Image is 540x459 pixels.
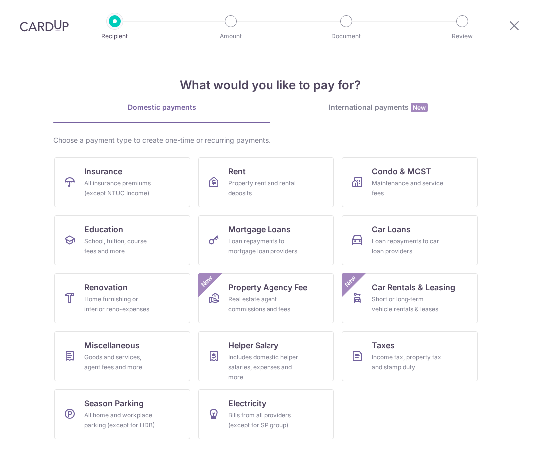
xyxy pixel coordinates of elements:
div: All home and workplace parking (except for HDB) [84,410,156,430]
a: Season ParkingAll home and workplace parking (except for HDB) [54,389,190,439]
a: InsuranceAll insurance premiums (except NTUC Income) [54,157,190,207]
div: Maintenance and service fees [372,178,444,198]
p: Document [309,31,383,41]
span: Season Parking [84,397,144,409]
span: Condo & MCST [372,165,431,177]
span: Insurance [84,165,122,177]
p: Review [425,31,499,41]
a: RenovationHome furnishing or interior reno-expenses [54,273,190,323]
div: School, tuition, course fees and more [84,236,156,256]
span: Helper Salary [228,339,278,351]
a: Mortgage LoansLoan repayments to mortgage loan providers [198,215,334,265]
h4: What would you like to pay for? [53,76,487,94]
a: RentProperty rent and rental deposits [198,157,334,207]
p: Amount [194,31,268,41]
a: Property Agency FeeReal estate agent commissions and feesNew [198,273,334,323]
span: New [199,273,215,290]
div: Choose a payment type to create one-time or recurring payments. [53,135,487,145]
div: All insurance premiums (except NTUC Income) [84,178,156,198]
span: Car Loans [372,223,411,235]
a: Condo & MCSTMaintenance and service fees [342,157,478,207]
div: Includes domestic helper salaries, expenses and more [228,352,300,382]
a: EducationSchool, tuition, course fees and more [54,215,190,265]
a: MiscellaneousGoods and services, agent fees and more [54,331,190,381]
a: ElectricityBills from all providers (except for SP group) [198,389,334,439]
p: Recipient [78,31,152,41]
span: New [342,273,359,290]
div: Loan repayments to mortgage loan providers [228,236,300,256]
a: Helper SalaryIncludes domestic helper salaries, expenses and more [198,331,334,381]
div: Loan repayments to car loan providers [372,236,444,256]
div: Domestic payments [53,102,270,112]
span: New [411,103,428,112]
div: Income tax, property tax and stamp duty [372,352,444,372]
div: International payments [270,102,487,113]
span: Electricity [228,397,266,409]
span: Miscellaneous [84,339,140,351]
a: Car LoansLoan repayments to car loan providers [342,215,478,265]
span: Rent [228,165,246,177]
span: Taxes [372,339,395,351]
div: Short or long‑term vehicle rentals & leases [372,294,444,314]
div: Bills from all providers (except for SP group) [228,410,300,430]
span: Education [84,223,123,235]
span: Car Rentals & Leasing [372,281,455,293]
a: TaxesIncome tax, property tax and stamp duty [342,331,478,381]
div: Property rent and rental deposits [228,178,300,198]
div: Home furnishing or interior reno-expenses [84,294,156,314]
img: CardUp [20,20,69,32]
div: Goods and services, agent fees and more [84,352,156,372]
span: Property Agency Fee [228,281,307,293]
div: Real estate agent commissions and fees [228,294,300,314]
a: Car Rentals & LeasingShort or long‑term vehicle rentals & leasesNew [342,273,478,323]
span: Renovation [84,281,128,293]
span: Mortgage Loans [228,223,291,235]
